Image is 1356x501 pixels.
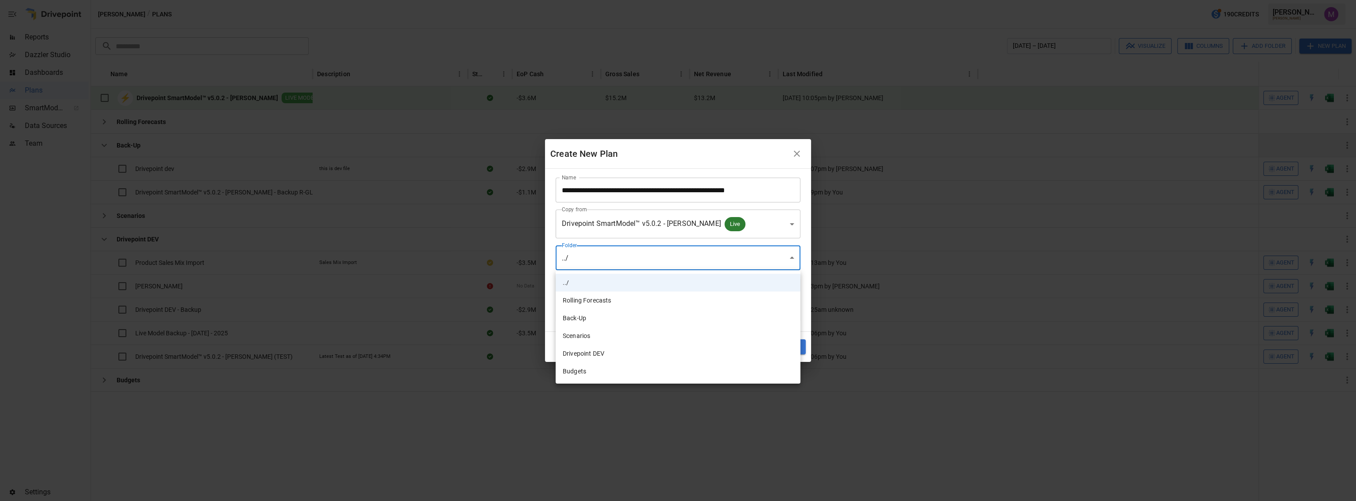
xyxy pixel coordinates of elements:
[556,309,800,327] li: Back-Up
[556,345,800,362] li: Drivepoint DEV
[556,274,800,291] li: ../
[556,362,800,380] li: Budgets
[556,291,800,309] li: Rolling Forecasts
[556,327,800,345] li: Scenarios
